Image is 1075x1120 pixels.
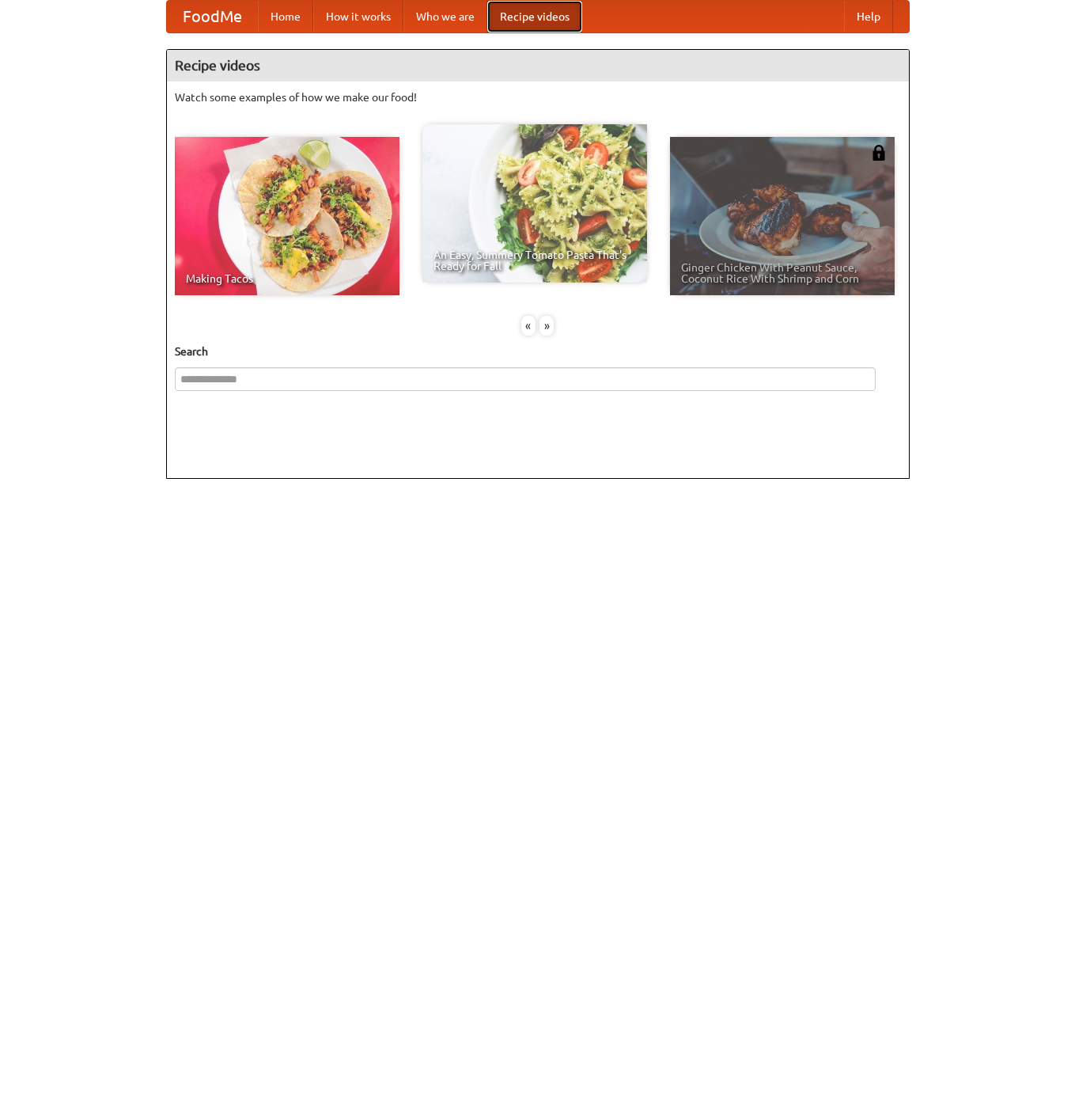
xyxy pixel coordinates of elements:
div: » [539,316,554,336]
span: An Easy, Summery Tomato Pasta That's Ready for Fall [433,249,636,271]
span: Making Tacos [186,273,388,284]
a: Who we are [403,1,487,32]
a: Making Tacos [175,137,399,295]
a: Recipe videos [487,1,582,32]
h4: Recipe videos [167,50,909,82]
p: Watch some examples of how we make our food! [175,89,901,105]
a: Home [258,1,313,32]
a: Help [844,1,893,32]
a: How it works [313,1,403,32]
img: 483408.png [871,145,887,161]
h5: Search [175,344,901,359]
a: FoodMe [167,1,258,32]
a: An Easy, Summery Tomato Pasta That's Ready for Fall [422,124,647,283]
div: « [521,316,536,336]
